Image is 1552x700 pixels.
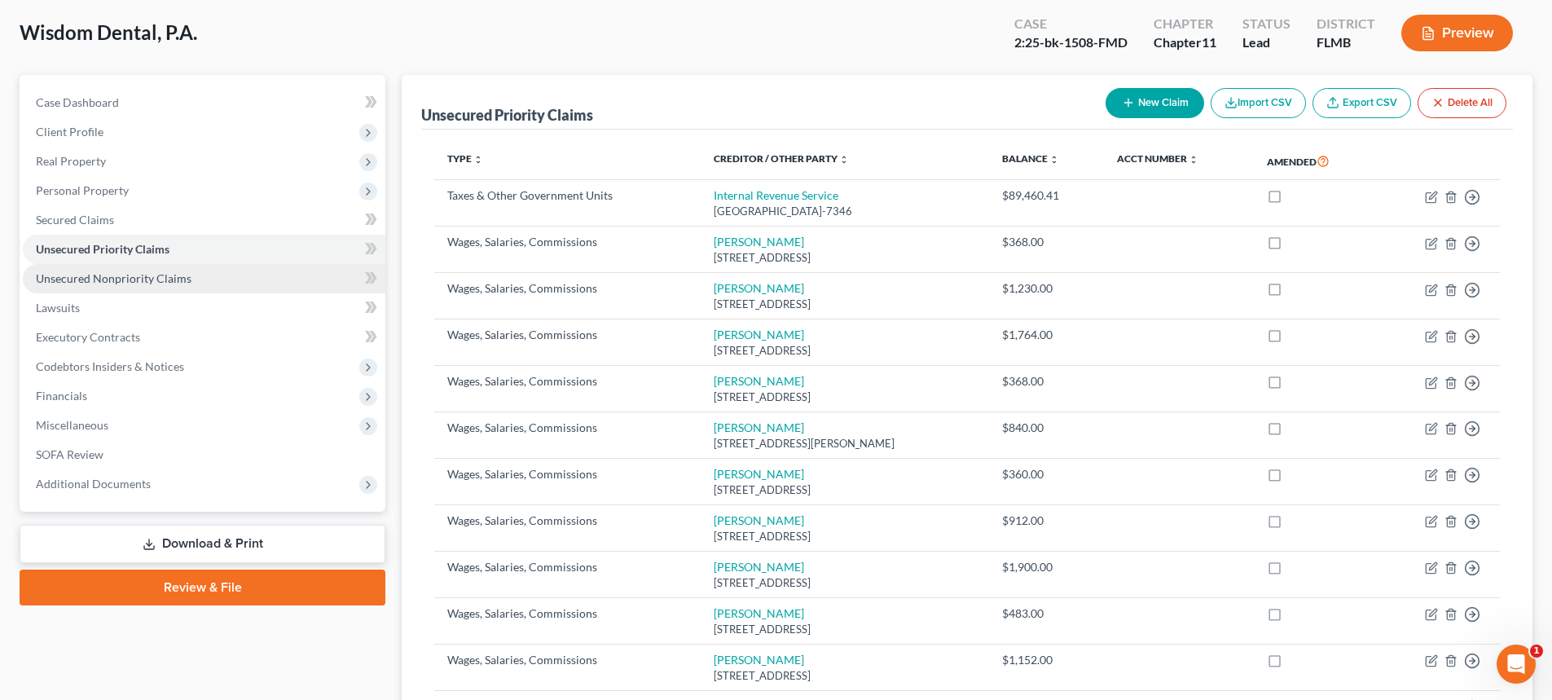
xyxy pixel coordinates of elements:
div: Wages, Salaries, Commissions [447,466,688,482]
a: [PERSON_NAME] [714,420,804,434]
i: unfold_more [839,155,849,165]
div: $840.00 [1002,420,1092,436]
div: $1,152.00 [1002,652,1092,668]
div: $360.00 [1002,466,1092,482]
a: Type unfold_more [447,152,483,165]
span: Miscellaneous [36,418,108,432]
div: FLMB [1317,33,1375,52]
a: [PERSON_NAME] [714,328,804,341]
div: Chapter [1154,15,1216,33]
th: Amended [1254,143,1378,180]
div: Wages, Salaries, Commissions [447,234,688,250]
span: Unsecured Priority Claims [36,242,169,256]
div: Wages, Salaries, Commissions [447,513,688,529]
div: 2:25-bk-1508-FMD [1014,33,1128,52]
div: Chapter [1154,33,1216,52]
span: Personal Property [36,183,129,197]
div: Wages, Salaries, Commissions [447,605,688,622]
div: $1,764.00 [1002,327,1092,343]
iframe: Intercom live chat [1497,645,1536,684]
div: Wages, Salaries, Commissions [447,373,688,390]
a: Export CSV [1312,88,1411,118]
span: Lawsuits [36,301,80,315]
div: [STREET_ADDRESS] [714,343,975,359]
span: Client Profile [36,125,103,139]
a: [PERSON_NAME] [714,560,804,574]
span: Codebtors Insiders & Notices [36,359,184,373]
a: Internal Revenue Service [714,188,838,202]
i: unfold_more [1049,155,1059,165]
div: [STREET_ADDRESS] [714,575,975,591]
div: Lead [1242,33,1290,52]
a: Case Dashboard [23,88,385,117]
div: Wages, Salaries, Commissions [447,280,688,297]
div: $1,230.00 [1002,280,1092,297]
a: [PERSON_NAME] [714,374,804,388]
span: Financials [36,389,87,403]
i: unfold_more [1189,155,1198,165]
a: Lawsuits [23,293,385,323]
a: [PERSON_NAME] [714,653,804,667]
a: Acct Number unfold_more [1117,152,1198,165]
a: [PERSON_NAME] [714,606,804,620]
div: [STREET_ADDRESS] [714,622,975,637]
div: Wages, Salaries, Commissions [447,327,688,343]
a: SOFA Review [23,440,385,469]
span: SOFA Review [36,447,103,461]
span: Wisdom Dental, P.A. [20,20,197,44]
span: Unsecured Nonpriority Claims [36,271,191,285]
span: Additional Documents [36,477,151,491]
div: District [1317,15,1375,33]
a: [PERSON_NAME] [714,281,804,295]
div: Wages, Salaries, Commissions [447,420,688,436]
div: Taxes & Other Government Units [447,187,688,204]
div: Unsecured Priority Claims [421,105,593,125]
div: $1,900.00 [1002,559,1092,575]
i: unfold_more [473,155,483,165]
div: $368.00 [1002,373,1092,390]
span: 11 [1202,34,1216,50]
button: Delete All [1418,88,1506,118]
div: $89,460.41 [1002,187,1092,204]
div: $368.00 [1002,234,1092,250]
div: $912.00 [1002,513,1092,529]
div: Status [1242,15,1290,33]
a: [PERSON_NAME] [714,513,804,527]
div: Wages, Salaries, Commissions [447,652,688,668]
a: Balance unfold_more [1002,152,1059,165]
a: Download & Print [20,525,385,563]
div: [STREET_ADDRESS] [714,250,975,266]
div: [STREET_ADDRESS] [714,529,975,544]
span: 1 [1530,645,1543,658]
span: Real Property [36,154,106,168]
div: Case [1014,15,1128,33]
a: Creditor / Other Party unfold_more [714,152,849,165]
div: $483.00 [1002,605,1092,622]
button: Import CSV [1211,88,1306,118]
a: [PERSON_NAME] [714,235,804,249]
span: Secured Claims [36,213,114,227]
button: Preview [1401,15,1513,51]
div: [STREET_ADDRESS] [714,668,975,684]
a: Review & File [20,570,385,605]
div: [GEOGRAPHIC_DATA]-7346 [714,204,975,219]
div: [STREET_ADDRESS] [714,390,975,405]
button: New Claim [1106,88,1204,118]
a: Unsecured Nonpriority Claims [23,264,385,293]
span: Executory Contracts [36,330,140,344]
div: [STREET_ADDRESS][PERSON_NAME] [714,436,975,451]
span: Case Dashboard [36,95,119,109]
div: Wages, Salaries, Commissions [447,559,688,575]
a: [PERSON_NAME] [714,467,804,481]
a: Secured Claims [23,205,385,235]
a: Executory Contracts [23,323,385,352]
div: [STREET_ADDRESS] [714,297,975,312]
a: Unsecured Priority Claims [23,235,385,264]
div: [STREET_ADDRESS] [714,482,975,498]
